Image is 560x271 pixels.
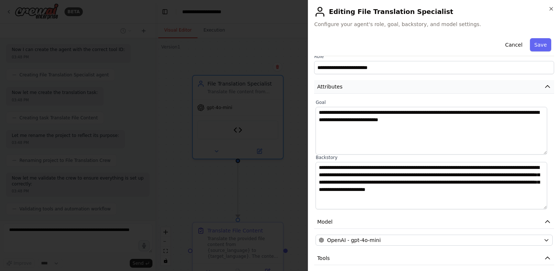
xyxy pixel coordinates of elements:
[316,235,553,246] button: OpenAI - gpt-4o-mini
[316,100,553,105] label: Goal
[314,21,554,28] span: Configure your agent's role, goal, backstory, and model settings.
[530,38,551,51] button: Save
[317,83,342,90] span: Attributes
[314,252,554,265] button: Tools
[316,155,553,160] label: Backstory
[314,80,554,94] button: Attributes
[317,218,332,225] span: Model
[314,6,554,18] h2: Editing File Translation Specialist
[314,54,554,59] label: Role
[314,215,554,229] button: Model
[317,254,330,262] span: Tools
[327,236,380,244] span: OpenAI - gpt-4o-mini
[501,38,527,51] button: Cancel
